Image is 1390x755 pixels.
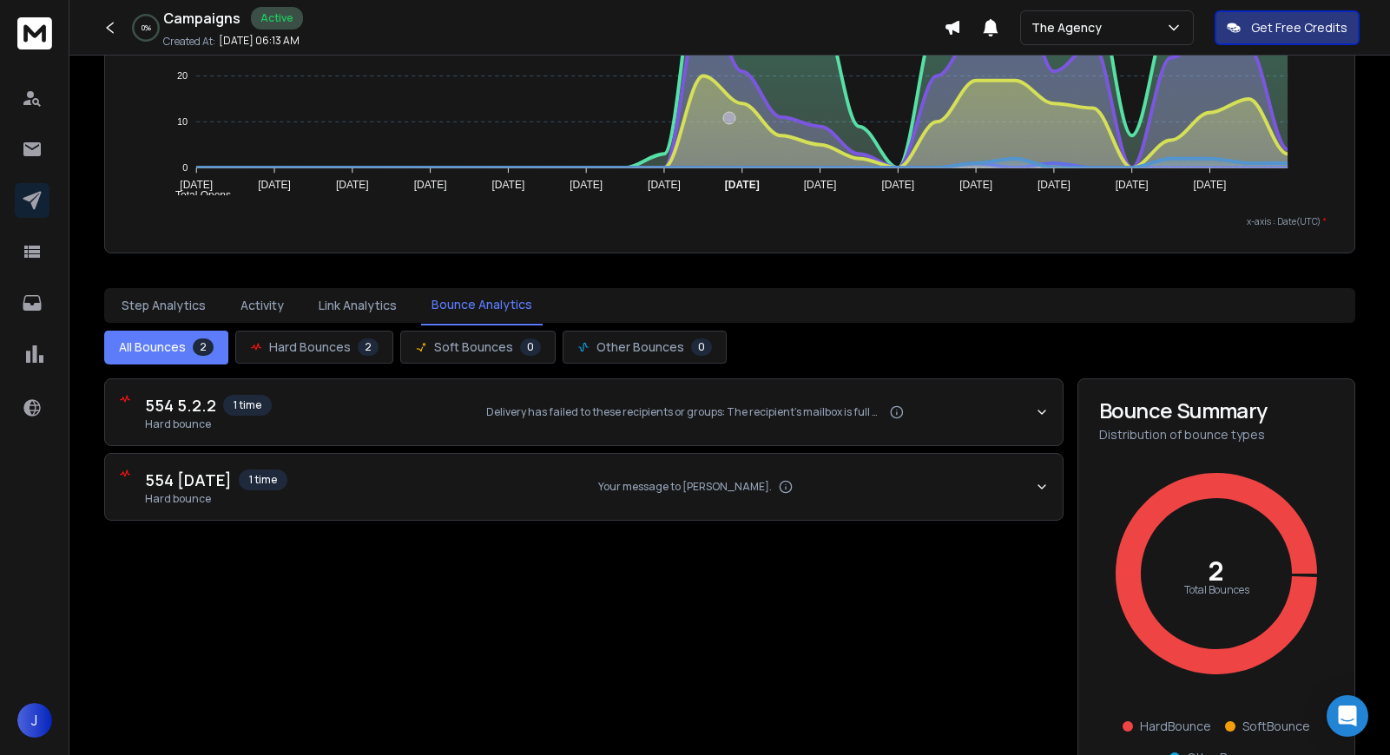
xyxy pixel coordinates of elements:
[434,338,513,356] span: Soft Bounces
[269,338,351,356] span: Hard Bounces
[882,179,915,191] tspan: [DATE]
[193,338,214,356] span: 2
[142,23,151,33] p: 0 %
[1327,695,1368,737] div: Open Intercom Messenger
[183,162,188,173] tspan: 0
[1184,582,1249,597] text: Total Bounces
[162,189,231,201] span: Total Opens
[239,469,287,490] span: 1 time
[177,70,188,81] tspan: 20
[259,179,292,191] tspan: [DATE]
[17,703,52,738] button: J
[358,338,379,356] span: 2
[1251,19,1347,36] p: Get Free Credits
[145,492,287,506] span: Hard bounce
[648,179,681,191] tspan: [DATE]
[691,338,712,356] span: 0
[308,286,407,325] button: Link Analytics
[570,179,603,191] tspan: [DATE]
[223,395,272,416] span: 1 time
[1031,19,1109,36] p: The Agency
[1099,400,1334,421] h3: Bounce Summary
[105,379,1063,445] button: 554 5.2.21 timeHard bounceDelivery has failed to these recipients or groups: The recipient's mail...
[163,8,240,29] h1: Campaigns
[145,393,216,417] span: 554 5.2.2
[219,34,300,48] p: [DATE] 06:13 AM
[486,405,882,419] span: Delivery has failed to these recipients or groups: The recipient's mailbox is full and can't acce...
[133,215,1327,228] p: x-axis : Date(UTC)
[1242,718,1310,735] span: Soft Bounce
[725,179,760,191] tspan: [DATE]
[492,179,525,191] tspan: [DATE]
[163,35,215,49] p: Created At:
[598,480,772,494] span: Your message to [PERSON_NAME].
[804,179,837,191] tspan: [DATE]
[960,179,993,191] tspan: [DATE]
[105,454,1063,520] button: 554 [DATE]1 timeHard bounceYour message to [PERSON_NAME].
[1140,718,1211,735] span: Hard Bounce
[520,338,541,356] span: 0
[145,417,272,431] span: Hard bounce
[251,7,303,30] div: Active
[230,286,294,325] button: Activity
[1038,179,1070,191] tspan: [DATE]
[596,338,684,356] span: Other Bounces
[421,286,543,325] button: Bounce Analytics
[336,179,369,191] tspan: [DATE]
[1099,426,1334,443] p: Distribution of bounce types
[181,179,214,191] tspan: [DATE]
[1194,179,1227,191] tspan: [DATE]
[111,286,216,325] button: Step Analytics
[119,338,186,356] span: All Bounces
[145,468,232,492] span: 554 [DATE]
[177,116,188,127] tspan: 10
[1215,10,1360,45] button: Get Free Credits
[414,179,447,191] tspan: [DATE]
[1209,553,1224,588] text: 2
[1116,179,1149,191] tspan: [DATE]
